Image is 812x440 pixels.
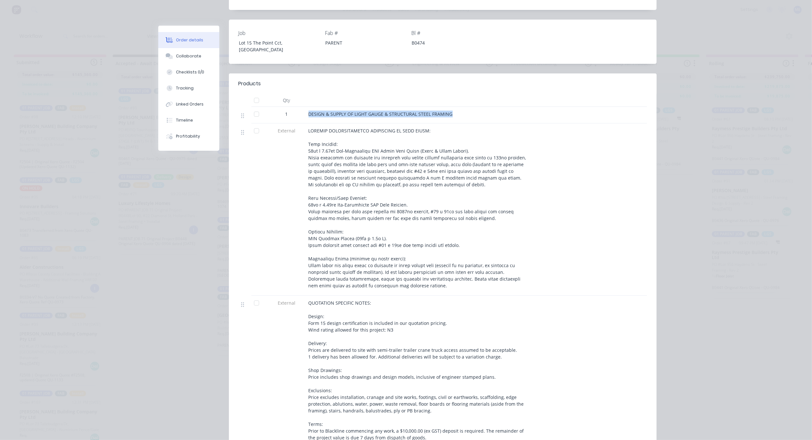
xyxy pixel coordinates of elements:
[406,38,487,47] div: B0474
[320,38,400,47] div: PARENT
[176,53,201,59] div: Collaborate
[158,96,219,112] button: Linked Orders
[176,133,200,139] div: Profitability
[176,69,204,75] div: Checklists 0/0
[158,48,219,64] button: Collaborate
[234,38,314,54] div: Lot 15 The Point Cct, [GEOGRAPHIC_DATA]
[309,128,528,289] span: LOREMIP DOLORSITAMETCO ADIPISCING EL SEDD EIUSM: Temp Incidid: 58ut l 7.67et Dol-Magnaaliqu ENI A...
[239,29,319,37] label: Job
[176,85,194,91] div: Tracking
[158,128,219,144] button: Profitability
[158,64,219,80] button: Checklists 0/0
[411,29,492,37] label: Bl #
[325,29,405,37] label: Fab #
[270,127,303,134] span: External
[270,300,303,306] span: External
[267,94,306,107] div: Qty
[158,32,219,48] button: Order details
[158,112,219,128] button: Timeline
[239,80,261,88] div: Products
[176,37,203,43] div: Order details
[176,117,193,123] div: Timeline
[285,111,288,117] span: 1
[176,101,204,107] div: Linked Orders
[158,80,219,96] button: Tracking
[309,111,453,117] span: DESIGN & SUPPLY OF LIGHT GAUGE & STRUCTURAL STEEL FRAMING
